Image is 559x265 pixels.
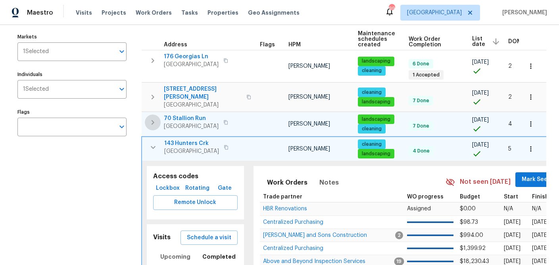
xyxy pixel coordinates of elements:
[532,259,549,264] span: [DATE]
[460,177,511,187] span: Not seen [DATE]
[267,177,307,188] span: Work Orders
[212,181,238,196] button: Gate
[504,259,521,264] span: [DATE]
[263,220,323,225] a: Centralized Purchasing
[153,195,238,210] button: Remote Unlock
[260,42,275,48] span: Flags
[499,9,547,17] span: [PERSON_NAME]
[288,63,330,69] span: [PERSON_NAME]
[460,219,478,225] span: $98.73
[116,121,127,132] button: Open
[409,148,433,154] span: 4 Done
[532,233,549,238] span: [DATE]
[409,72,443,78] span: 1 Accepted
[508,39,522,44] span: DOM
[472,36,485,47] span: List date
[164,42,187,48] span: Address
[27,9,53,17] span: Maestro
[181,231,238,245] button: Schedule a visit
[504,194,518,200] span: Start
[263,206,307,211] a: HBR Renovations
[472,117,489,123] span: [DATE]
[116,46,127,57] button: Open
[407,194,444,200] span: WO progress
[358,31,395,48] span: Maintenance schedules created
[263,194,302,200] span: Trade partner
[116,84,127,95] button: Open
[508,146,511,152] span: 5
[263,259,365,264] a: Above and Beyond Inspection Services
[504,246,521,251] span: [DATE]
[187,233,231,243] span: Schedule a visit
[288,42,301,48] span: HPM
[164,147,219,155] span: [GEOGRAPHIC_DATA]
[164,101,242,109] span: [GEOGRAPHIC_DATA]
[153,172,238,181] h5: Access codes
[319,177,339,188] span: Notes
[164,61,219,69] span: [GEOGRAPHIC_DATA]
[359,151,394,157] span: landscaping
[359,58,394,65] span: landscaping
[159,198,231,208] span: Remote Unlock
[460,206,476,212] span: $0.00
[102,9,126,17] span: Projects
[508,121,512,127] span: 4
[389,5,394,13] div: 99
[17,72,127,77] label: Individuals
[288,94,330,100] span: [PERSON_NAME]
[288,146,330,152] span: [PERSON_NAME]
[532,246,549,251] span: [DATE]
[472,142,489,148] span: [DATE]
[186,183,209,193] span: Rotating
[460,194,480,200] span: Budget
[515,172,557,187] button: Mark Seen
[409,97,432,104] span: 7 Done
[263,233,367,238] a: [PERSON_NAME] and Sons Construction
[359,89,385,96] span: cleaning
[207,9,238,17] span: Properties
[532,194,549,200] span: Finish
[153,181,182,196] button: Lockbox
[504,206,513,212] span: N/A
[164,139,219,147] span: 143 Hunters Crk
[508,94,512,100] span: 2
[164,122,219,130] span: [GEOGRAPHIC_DATA]
[182,181,212,196] button: Rotating
[136,9,172,17] span: Work Orders
[156,183,179,193] span: Lockbox
[215,183,234,193] span: Gate
[17,34,127,39] label: Markets
[460,233,483,238] span: $994.00
[409,123,432,130] span: 7 Done
[508,63,512,69] span: 2
[522,175,551,185] span: Mark Seen
[17,110,127,114] label: Flags
[504,219,521,225] span: [DATE]
[164,53,219,61] span: 176 Georgias Ln
[359,116,394,123] span: landscaping
[153,233,171,242] h5: Visits
[263,246,323,251] a: Centralized Purchasing
[23,86,49,93] span: 1 Selected
[263,206,307,212] span: HBR Renovations
[472,90,489,96] span: [DATE]
[359,141,385,148] span: cleaning
[181,10,198,15] span: Tasks
[76,9,92,17] span: Visits
[504,233,521,238] span: [DATE]
[164,114,219,122] span: 70 Stallion Run
[164,85,242,101] span: [STREET_ADDRESS][PERSON_NAME]
[409,36,459,48] span: Work Order Completion
[359,67,385,74] span: cleaning
[407,205,453,213] p: Assigned
[409,61,432,67] span: 6 Done
[532,206,541,212] span: N/A
[532,219,549,225] span: [DATE]
[472,59,489,65] span: [DATE]
[395,231,403,239] span: 2
[460,259,489,264] span: $18,230.43
[248,9,300,17] span: Geo Assignments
